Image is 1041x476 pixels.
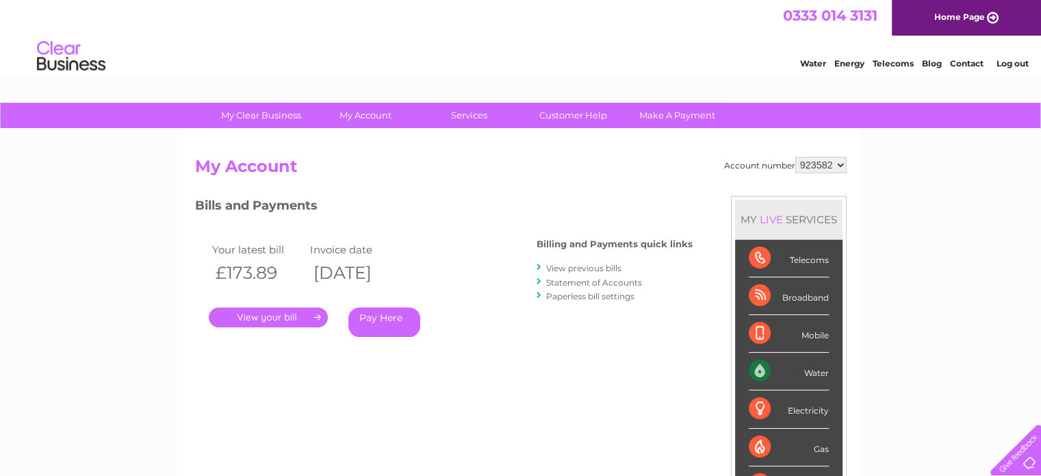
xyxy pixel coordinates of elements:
div: Broadband [749,277,829,315]
td: Your latest bill [209,240,307,259]
a: View previous bills [546,263,621,273]
th: [DATE] [307,259,405,287]
img: logo.png [36,36,106,77]
div: Clear Business is a trading name of Verastar Limited (registered in [GEOGRAPHIC_DATA] No. 3667643... [198,8,845,66]
a: Log out [996,58,1028,68]
th: £173.89 [209,259,307,287]
a: Telecoms [873,58,914,68]
div: Gas [749,429,829,466]
div: Telecoms [749,240,829,277]
div: MY SERVICES [735,200,843,239]
a: Energy [834,58,864,68]
h3: Bills and Payments [195,196,693,220]
div: LIVE [757,213,786,226]
a: My Clear Business [205,103,318,128]
h4: Billing and Payments quick links [537,239,693,249]
div: Mobile [749,315,829,353]
a: 0333 014 3131 [783,7,877,24]
a: My Account [309,103,422,128]
a: Make A Payment [621,103,734,128]
div: Water [749,353,829,390]
a: Customer Help [517,103,630,128]
a: . [209,308,328,327]
a: Blog [922,58,942,68]
a: Pay Here [348,308,420,337]
div: Electricity [749,390,829,428]
td: Invoice date [307,240,405,259]
a: Water [800,58,826,68]
a: Services [413,103,526,128]
a: Paperless bill settings [546,291,634,301]
h2: My Account [195,157,847,183]
a: Contact [950,58,984,68]
a: Statement of Accounts [546,277,642,288]
div: Account number [724,157,847,173]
